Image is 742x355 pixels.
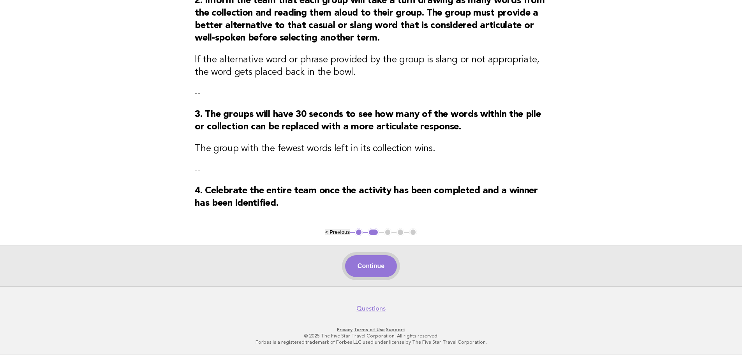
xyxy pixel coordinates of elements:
[133,333,610,339] p: © 2025 The Five Star Travel Corporation. All rights reserved.
[195,143,547,155] h3: The group with the fewest words left in its collection wins.
[325,229,350,235] button: < Previous
[345,255,397,277] button: Continue
[195,54,547,79] h3: If the alternative word or phrase provided by the group is slang or not appropriate, the word get...
[195,186,538,208] strong: 4. Celebrate the entire team once the activity has been completed and a winner has been identified.
[356,305,386,313] a: Questions
[355,228,363,236] button: 1
[195,164,547,175] p: --
[354,327,385,332] a: Terms of Use
[386,327,405,332] a: Support
[337,327,352,332] a: Privacy
[133,339,610,345] p: Forbes is a registered trademark of Forbes LLC used under license by The Five Star Travel Corpora...
[133,327,610,333] p: · ·
[368,228,379,236] button: 2
[195,110,541,132] strong: 3. The groups will have 30 seconds to see how many of the words within the pile or collection can...
[195,88,547,99] p: --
